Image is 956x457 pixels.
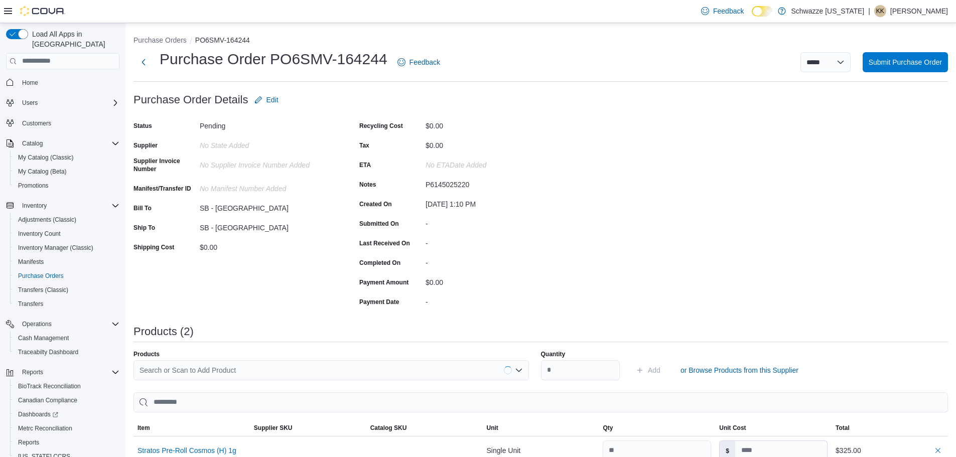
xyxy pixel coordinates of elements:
span: Manifests [18,258,44,266]
button: Reports [18,366,47,378]
label: Last Received On [359,239,410,247]
div: - [426,255,560,267]
span: Transfers [18,300,43,308]
span: Edit [266,95,279,105]
label: Payment Amount [359,278,408,286]
a: Manifests [14,256,48,268]
span: Canadian Compliance [18,396,77,404]
button: Stratos Pre-Roll Cosmos (H) 1g [138,446,236,454]
a: Home [18,77,42,89]
span: My Catalog (Classic) [14,151,119,164]
label: Tax [359,141,369,149]
a: Dashboards [10,407,123,421]
button: Home [2,75,123,90]
span: Adjustments (Classic) [14,214,119,226]
a: Adjustments (Classic) [14,214,80,226]
span: Operations [22,320,52,328]
span: My Catalog (Beta) [14,166,119,178]
h1: Purchase Order PO6SMV-164244 [160,49,387,69]
button: Qty [599,420,715,436]
button: Inventory Manager (Classic) [10,241,123,255]
button: Inventory Count [10,227,123,241]
a: Traceabilty Dashboard [14,346,82,358]
a: Dashboards [14,408,62,420]
button: Purchase Orders [133,36,187,44]
button: Catalog [18,137,47,149]
span: Traceabilty Dashboard [14,346,119,358]
a: Cash Management [14,332,73,344]
div: - [426,235,560,247]
span: Unit [487,424,498,432]
span: Submit Purchase Order [869,57,942,67]
div: P6145025220 [426,177,560,189]
button: Open list of options [515,366,523,374]
span: Canadian Compliance [14,394,119,406]
button: Transfers [10,297,123,311]
span: Item [138,424,150,432]
button: Metrc Reconciliation [10,421,123,435]
span: Unit Cost [719,424,746,432]
p: Schwazze [US_STATE] [791,5,864,17]
span: Inventory Manager (Classic) [14,242,119,254]
button: Next [133,52,154,72]
input: Dark Mode [752,6,773,17]
a: Purchase Orders [14,270,68,282]
button: Canadian Compliance [10,393,123,407]
div: SB - [GEOGRAPHIC_DATA] [200,200,334,212]
span: BioTrack Reconciliation [14,380,119,392]
span: Users [22,99,38,107]
button: Supplier SKU [250,420,366,436]
span: My Catalog (Classic) [18,154,74,162]
p: | [868,5,870,17]
label: Quantity [541,350,566,358]
div: No Manifest Number added [200,181,334,193]
span: Purchase Orders [14,270,119,282]
span: Feedback [409,57,440,67]
button: Inventory [18,200,51,212]
button: Reports [2,365,123,379]
span: Metrc Reconciliation [18,424,72,432]
a: Transfers (Classic) [14,284,72,296]
label: Bill To [133,204,152,212]
button: Traceabilty Dashboard [10,345,123,359]
button: My Catalog (Beta) [10,165,123,179]
label: Shipping Cost [133,243,174,251]
span: Dashboards [14,408,119,420]
span: KK [876,5,884,17]
button: Transfers (Classic) [10,283,123,297]
span: Promotions [18,182,49,190]
span: or Browse Products from this Supplier [680,365,798,375]
a: My Catalog (Classic) [14,151,78,164]
label: Notes [359,181,376,189]
button: Operations [2,317,123,331]
span: Feedback [713,6,744,16]
span: Add [648,365,660,375]
span: Catalog SKU [370,424,407,432]
div: $325.00 [836,444,944,456]
button: Unit Cost [715,420,832,436]
a: Inventory Count [14,228,65,240]
span: My Catalog (Beta) [18,168,67,176]
a: Reports [14,436,43,448]
span: Reports [14,436,119,448]
span: Traceabilty Dashboard [18,348,78,356]
span: Inventory Count [14,228,119,240]
span: Supplier SKU [254,424,293,432]
span: Users [18,97,119,109]
a: Customers [18,117,55,129]
div: - [426,294,560,306]
button: Promotions [10,179,123,193]
span: Reports [22,368,43,376]
span: Inventory Count [18,230,61,238]
label: Manifest/Transfer ID [133,185,191,193]
div: [DATE] 1:10 PM [426,196,560,208]
span: Promotions [14,180,119,192]
p: [PERSON_NAME] [890,5,948,17]
button: Cash Management [10,331,123,345]
label: Payment Date [359,298,399,306]
button: Edit [250,90,283,110]
span: Transfers (Classic) [18,286,68,294]
span: Adjustments (Classic) [18,216,76,224]
div: SB - [GEOGRAPHIC_DATA] [200,220,334,232]
span: BioTrack Reconciliation [18,382,81,390]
